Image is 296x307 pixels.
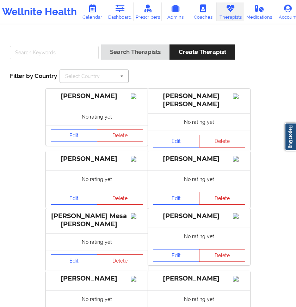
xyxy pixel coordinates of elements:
div: [PERSON_NAME] Mesa [PERSON_NAME] [51,212,143,228]
a: Edit [153,249,199,262]
div: [PERSON_NAME] [51,275,143,283]
span: Filter by Country [10,72,57,79]
div: [PERSON_NAME] [PERSON_NAME] [153,92,245,108]
img: Image%2Fplaceholer-image.png [131,213,143,219]
div: No rating yet [148,113,250,131]
a: Prescribers [134,2,162,21]
a: Medications [244,2,274,21]
div: No rating yet [46,108,148,125]
img: Image%2Fplaceholer-image.png [233,156,245,162]
div: [PERSON_NAME] [153,212,245,220]
button: Search Therapists [101,44,169,60]
img: Image%2Fplaceholer-image.png [233,276,245,282]
a: Edit [153,192,199,205]
a: Edit [153,135,199,148]
a: Therapists [217,2,244,21]
a: Report Bug [285,123,296,151]
img: Image%2Fplaceholer-image.png [131,156,143,162]
img: Image%2Fplaceholer-image.png [233,213,245,219]
button: Delete [97,129,143,142]
div: [PERSON_NAME] [153,275,245,283]
a: Coaches [189,2,217,21]
div: No rating yet [148,228,250,245]
button: Delete [199,192,246,205]
div: No rating yet [46,233,148,251]
button: Delete [199,135,246,148]
div: [PERSON_NAME] [51,92,143,100]
button: Delete [199,249,246,262]
div: [PERSON_NAME] [51,155,143,163]
a: Edit [51,254,97,267]
img: Image%2Fplaceholer-image.png [131,94,143,99]
div: Select Country [65,74,100,79]
img: Image%2Fplaceholer-image.png [131,276,143,282]
button: Delete [97,192,143,205]
a: Admins [162,2,189,21]
div: No rating yet [46,170,148,188]
a: Calendar [79,2,106,21]
a: Edit [51,129,97,142]
a: Dashboard [106,2,134,21]
div: [PERSON_NAME] [153,155,245,163]
a: Edit [51,192,97,205]
img: Image%2Fplaceholer-image.png [233,94,245,99]
input: Search Keywords [10,46,99,59]
button: Delete [97,254,143,267]
div: No rating yet [148,170,250,188]
button: Create Therapist [169,44,235,60]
